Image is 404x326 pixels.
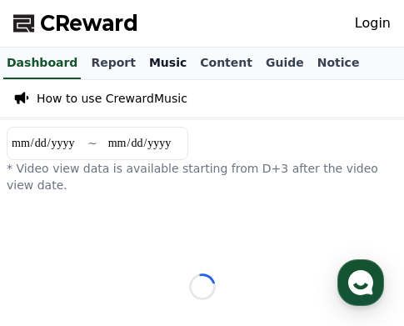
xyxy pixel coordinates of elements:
[215,188,320,229] a: Settings
[84,48,142,79] a: Report
[5,188,110,229] a: Home
[3,48,81,79] a: Dashboard
[110,188,215,229] a: Messages
[247,213,287,226] span: Settings
[7,160,397,193] p: * Video view data is available starting from D+3 after the video view date.
[193,48,259,79] a: Content
[40,10,138,37] span: CReward
[138,213,187,227] span: Messages
[13,10,138,37] a: CReward
[37,90,187,107] a: How to use CrewardMusic
[259,48,311,79] a: Guide
[142,48,193,79] a: Music
[311,48,367,79] a: Notice
[42,213,72,226] span: Home
[355,13,391,33] a: Login
[87,135,97,152] p: ~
